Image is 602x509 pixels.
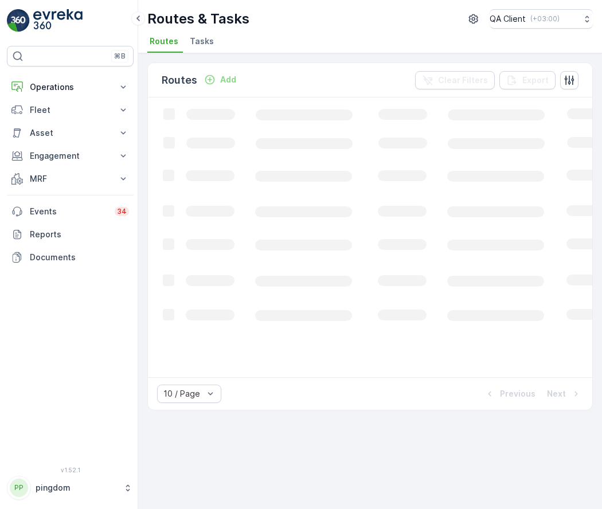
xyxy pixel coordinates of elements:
button: Asset [7,122,134,144]
button: Previous [483,387,537,401]
p: Operations [30,81,111,93]
a: Events34 [7,200,134,223]
a: Reports [7,223,134,246]
button: Operations [7,76,134,99]
p: Events [30,206,108,217]
p: QA Client [490,13,526,25]
button: Add [200,73,241,87]
button: PPpingdom [7,476,134,500]
img: logo_light-DOdMpM7g.png [33,9,83,32]
button: Engagement [7,144,134,167]
p: Next [547,388,566,400]
p: Engagement [30,150,111,162]
button: QA Client(+03:00) [490,9,593,29]
p: Export [522,75,549,86]
span: v 1.52.1 [7,467,134,473]
button: Export [499,71,556,89]
p: pingdom [36,482,118,494]
p: Routes & Tasks [147,10,249,28]
a: Documents [7,246,134,269]
button: Next [546,387,583,401]
div: PP [10,479,28,497]
p: Documents [30,252,129,263]
p: Fleet [30,104,111,116]
p: Previous [500,388,535,400]
button: Clear Filters [415,71,495,89]
p: ( +03:00 ) [530,14,560,24]
span: Tasks [190,36,214,47]
p: Reports [30,229,129,240]
p: MRF [30,173,111,185]
p: Asset [30,127,111,139]
p: Routes [162,72,197,88]
p: Clear Filters [438,75,488,86]
button: Fleet [7,99,134,122]
button: MRF [7,167,134,190]
p: Add [220,74,236,85]
img: logo [7,9,30,32]
span: Routes [150,36,178,47]
p: ⌘B [114,52,126,61]
p: 34 [117,207,127,216]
